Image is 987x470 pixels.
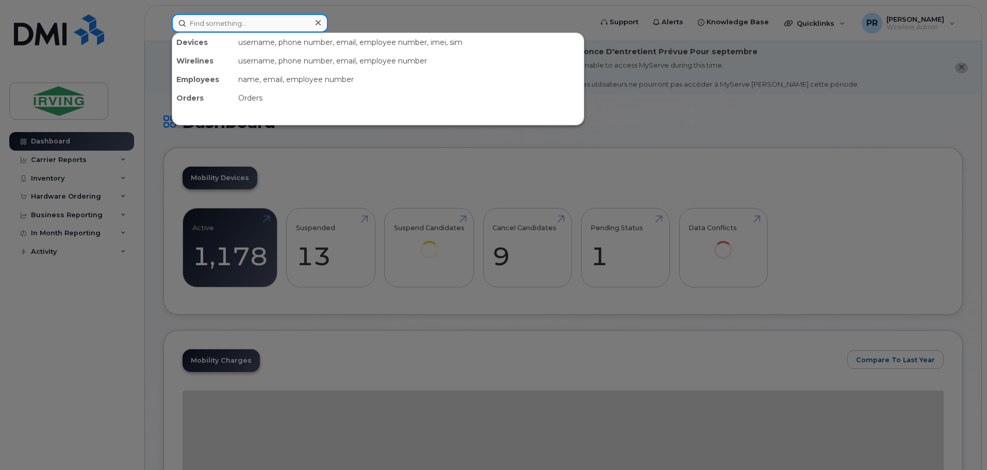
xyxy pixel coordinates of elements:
div: username, phone number, email, employee number [234,52,584,70]
div: name, email, employee number [234,70,584,89]
div: Employees [172,70,234,89]
div: Wirelines [172,52,234,70]
div: Orders [172,89,234,107]
div: username, phone number, email, employee number, imei, sim [234,33,584,52]
div: Devices [172,33,234,52]
div: Orders [234,89,584,107]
